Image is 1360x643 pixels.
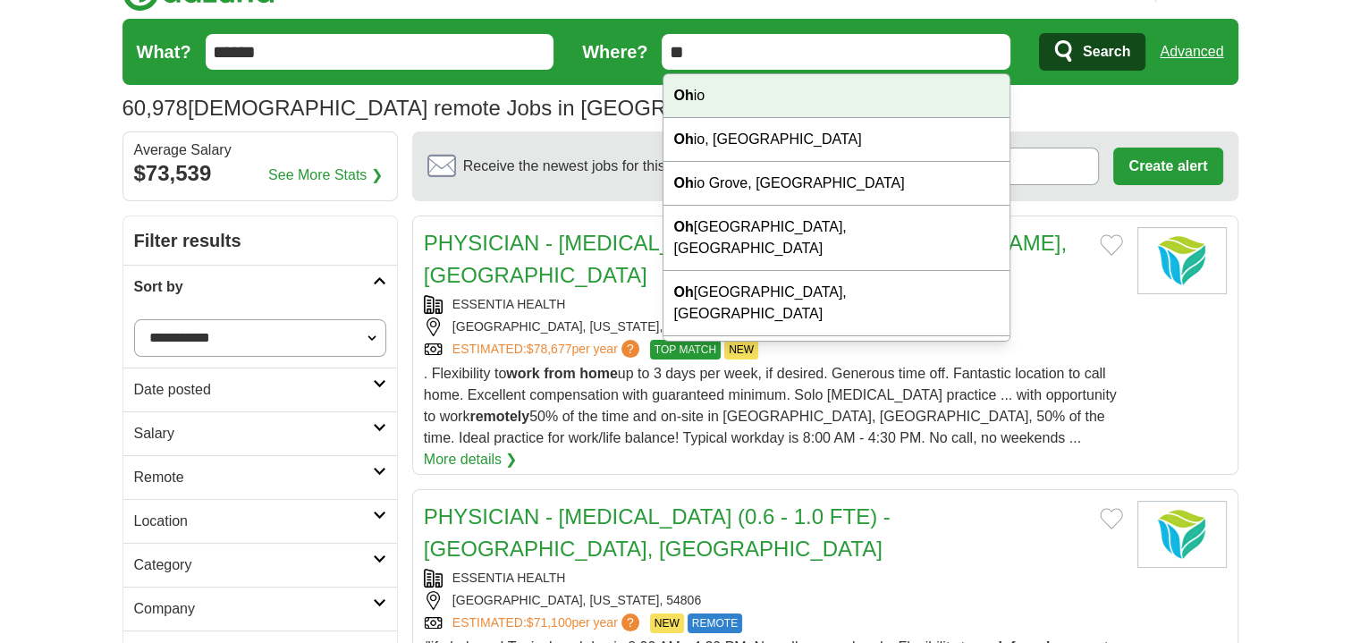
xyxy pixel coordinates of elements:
span: NEW [650,613,684,633]
div: [GEOGRAPHIC_DATA], [US_STATE], 54806 [424,591,1123,610]
strong: Oh [674,131,694,147]
a: PHYSICIAN - [MEDICAL_DATA] (0.6-1.0 FTE) - [PERSON_NAME], [GEOGRAPHIC_DATA] [424,231,1067,287]
a: Sort by [123,265,397,309]
img: Essentia Health logo [1137,227,1227,294]
strong: Oh [674,175,694,190]
h2: Sort by [134,276,373,298]
div: [GEOGRAPHIC_DATA], [GEOGRAPHIC_DATA] [663,336,1010,402]
span: REMOTE [688,613,742,633]
span: ? [621,340,639,358]
span: Receive the newest jobs for this search : [463,156,769,177]
h1: [DEMOGRAPHIC_DATA] remote Jobs in [GEOGRAPHIC_DATA] [122,96,804,120]
h2: Date posted [134,379,373,401]
div: Average Salary [134,143,386,157]
a: ESTIMATED:$71,100per year? [452,613,643,633]
a: Salary [123,411,397,455]
span: $78,677 [527,342,572,356]
h2: Salary [134,423,373,444]
strong: from [544,366,576,381]
div: io Grove, [GEOGRAPHIC_DATA] [663,162,1010,206]
span: NEW [724,340,758,360]
a: Date posted [123,368,397,411]
div: $73,539 [134,157,386,190]
a: Remote [123,455,397,499]
a: Location [123,499,397,543]
h2: Remote [134,467,373,488]
a: Company [123,587,397,630]
label: What? [137,38,191,65]
button: Add to favorite jobs [1100,508,1123,529]
span: . Flexibility to up to 3 days per week, if desired. Generous time off. Fantastic location to call... [424,366,1117,445]
h2: Category [134,554,373,576]
span: Search [1083,34,1130,70]
a: ESTIMATED:$78,677per year? [452,340,643,360]
a: ESSENTIA HEALTH [452,571,566,585]
span: 60,978 [122,92,188,124]
div: [GEOGRAPHIC_DATA], [GEOGRAPHIC_DATA] [663,271,1010,336]
label: Where? [582,38,647,65]
strong: remotely [469,409,529,424]
span: ? [621,613,639,631]
strong: home [579,366,618,381]
a: See More Stats ❯ [268,165,383,186]
strong: work [506,366,539,381]
a: ESSENTIA HEALTH [452,297,566,311]
div: [GEOGRAPHIC_DATA], [GEOGRAPHIC_DATA] [663,206,1010,271]
div: io, [GEOGRAPHIC_DATA] [663,118,1010,162]
strong: Oh [674,284,694,300]
img: Essentia Health logo [1137,501,1227,568]
button: Add to favorite jobs [1100,234,1123,256]
h2: Location [134,511,373,532]
button: Create alert [1113,148,1222,185]
h2: Company [134,598,373,620]
a: PHYSICIAN - [MEDICAL_DATA] (0.6 - 1.0 FTE) - [GEOGRAPHIC_DATA], [GEOGRAPHIC_DATA] [424,504,891,561]
div: io [663,74,1010,118]
h2: Filter results [123,216,397,265]
strong: Oh [674,219,694,234]
span: $71,100 [527,615,572,630]
button: Search [1039,33,1145,71]
a: More details ❯ [424,449,518,470]
strong: Oh [674,88,694,103]
div: [GEOGRAPHIC_DATA], [US_STATE], 54843 [424,317,1123,336]
a: Advanced [1160,34,1223,70]
span: TOP MATCH [650,340,721,360]
a: Category [123,543,397,587]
